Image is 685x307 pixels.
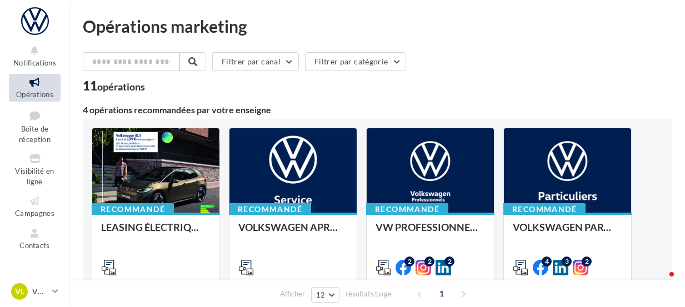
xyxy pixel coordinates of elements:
span: Boîte de réception [19,124,51,144]
div: 11 [83,80,145,92]
span: Notifications [13,58,56,67]
div: opérations [97,82,145,92]
div: 3 [562,256,572,266]
button: Filtrer par catégorie [305,52,406,71]
span: Opérations [16,90,53,99]
button: 12 [311,287,339,303]
div: 4 opérations recommandées par votre enseigne [83,105,672,114]
div: 2 [582,256,592,266]
div: 4 [542,256,552,266]
button: Filtrer par canal [212,52,299,71]
a: Contacts [9,225,61,252]
span: Visibilité en ligne [15,167,54,186]
div: 2 [444,256,454,266]
button: Notifications [9,42,61,69]
span: Afficher [280,289,305,299]
a: Visibilité en ligne [9,150,61,188]
span: résultats/page [346,289,392,299]
div: VOLKSWAGEN APRES-VENTE [238,222,348,244]
div: LEASING ÉLECTRIQUE 2025 [101,222,211,244]
a: Boîte de réception [9,106,61,147]
div: Recommandé [503,203,586,215]
span: Contacts [19,241,50,250]
div: Recommandé [92,203,174,215]
div: 2 [404,256,414,266]
a: Campagnes [9,193,61,220]
div: Recommandé [366,203,448,215]
div: VW PROFESSIONNELS [376,222,485,244]
div: VOLKSWAGEN PARTICULIER [513,222,622,244]
span: 1 [433,285,451,303]
span: VL [15,286,24,297]
div: 2 [424,256,434,266]
span: Campagnes [15,209,54,218]
div: Opérations marketing [83,18,672,34]
div: Recommandé [229,203,311,215]
span: 12 [316,290,326,299]
p: VW LAON [32,286,48,297]
iframe: Intercom live chat [647,269,674,296]
a: Opérations [9,74,61,101]
a: VL VW LAON [9,281,61,302]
